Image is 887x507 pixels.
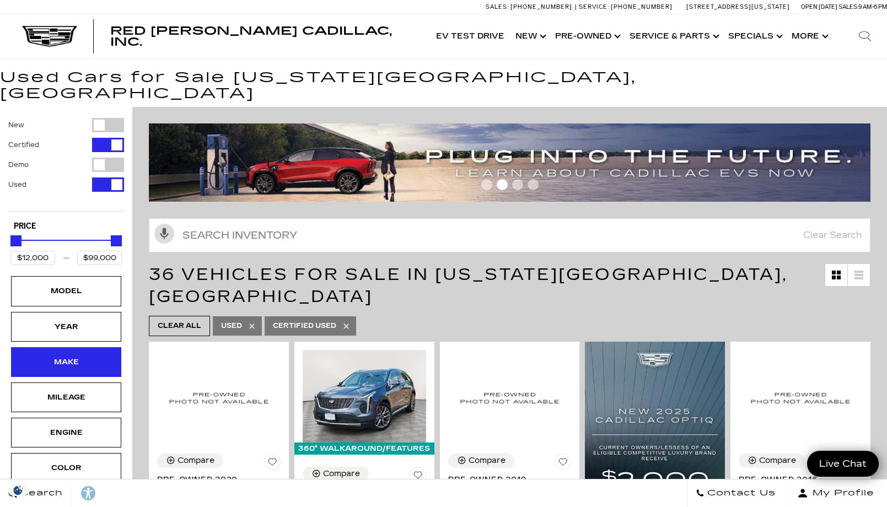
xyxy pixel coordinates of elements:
button: Compare Vehicle [157,454,223,468]
div: 360° WalkAround/Features [294,443,434,455]
h5: Price [14,222,119,231]
label: New [8,120,24,131]
a: Specials [723,14,786,58]
input: Minimum [10,251,55,265]
label: Certified [8,139,39,150]
span: Clear All [158,319,201,333]
a: EV Test Drive [431,14,510,58]
label: Used [8,179,26,190]
span: Open [DATE] [801,3,837,10]
button: Compare Vehicle [303,467,369,481]
div: Make [39,356,94,368]
span: Go to slide 3 [512,179,523,190]
input: Maximum [77,251,122,265]
div: Compare [469,456,506,466]
span: Go to slide 1 [481,179,492,190]
button: Save Vehicle [555,454,571,474]
div: MakeMake [11,347,121,377]
button: Save Vehicle [410,467,426,488]
span: Service: [579,3,609,10]
button: More [786,14,832,58]
span: Go to slide 4 [528,179,539,190]
img: Cadillac Dark Logo with Cadillac White Text [22,26,77,47]
button: Save Vehicle [264,454,281,474]
span: Used [221,319,242,333]
a: Service & Parts [624,14,723,58]
div: Filter by Vehicle Type [8,118,124,211]
a: Service: [PHONE_NUMBER] [575,4,675,10]
div: EngineEngine [11,418,121,447]
div: Model [39,285,94,297]
span: Certified Used [273,319,336,333]
div: Compare [178,456,214,466]
div: Mileage [39,391,94,403]
span: Pre-Owned 2020 [157,474,272,486]
div: Color [39,462,94,474]
button: Compare Vehicle [448,454,514,468]
div: Compare [759,456,796,466]
span: Sales: [486,3,509,10]
a: Sales: [PHONE_NUMBER] [486,4,575,10]
div: MileageMileage [11,382,121,412]
img: 2019 Cadillac XT4 AWD Premium Luxury [448,350,572,445]
a: [STREET_ADDRESS][US_STATE] [686,3,790,10]
img: Opt-Out Icon [6,484,31,496]
div: ColorColor [11,453,121,483]
a: New [510,14,550,58]
span: Live Chat [814,457,872,470]
img: 2019 Cadillac XT4 AWD Premium Luxury [303,350,426,443]
a: Contact Us [687,479,784,507]
a: Red [PERSON_NAME] Cadillac, Inc. [110,25,420,47]
input: Search Inventory [149,218,870,252]
span: Contact Us [705,486,776,501]
div: YearYear [11,312,121,342]
span: Search [17,486,63,501]
img: 2016 Cadillac Escalade ESV Platinum [739,350,862,445]
span: [PHONE_NUMBER] [611,3,673,10]
img: ev-blog-post-banners4 [149,123,879,202]
a: Live Chat [807,451,879,477]
div: Engine [39,427,94,439]
span: Pre-Owned 2019 [448,474,563,486]
span: 9 AM-6 PM [858,3,887,10]
span: Go to slide 2 [497,179,508,190]
div: ModelModel [11,276,121,306]
img: 2020 Cadillac XT4 Premium Luxury [157,350,281,445]
div: Price [10,231,122,265]
span: Pre-Owned 2016 [739,474,854,486]
a: Pre-Owned [550,14,624,58]
div: Maximum Price [111,235,122,246]
span: 36 Vehicles for Sale in [US_STATE][GEOGRAPHIC_DATA], [GEOGRAPHIC_DATA] [149,265,788,306]
label: Demo [8,159,29,170]
span: Sales: [838,3,858,10]
button: Compare Vehicle [739,454,805,468]
section: Click to Open Cookie Consent Modal [6,484,31,496]
div: Minimum Price [10,235,21,246]
svg: Click to toggle on voice search [154,224,174,244]
span: Red [PERSON_NAME] Cadillac, Inc. [110,24,392,48]
div: Year [39,321,94,333]
span: [PHONE_NUMBER] [510,3,572,10]
div: Compare [323,469,360,479]
span: My Profile [808,486,874,501]
button: Open user profile menu [784,479,887,507]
